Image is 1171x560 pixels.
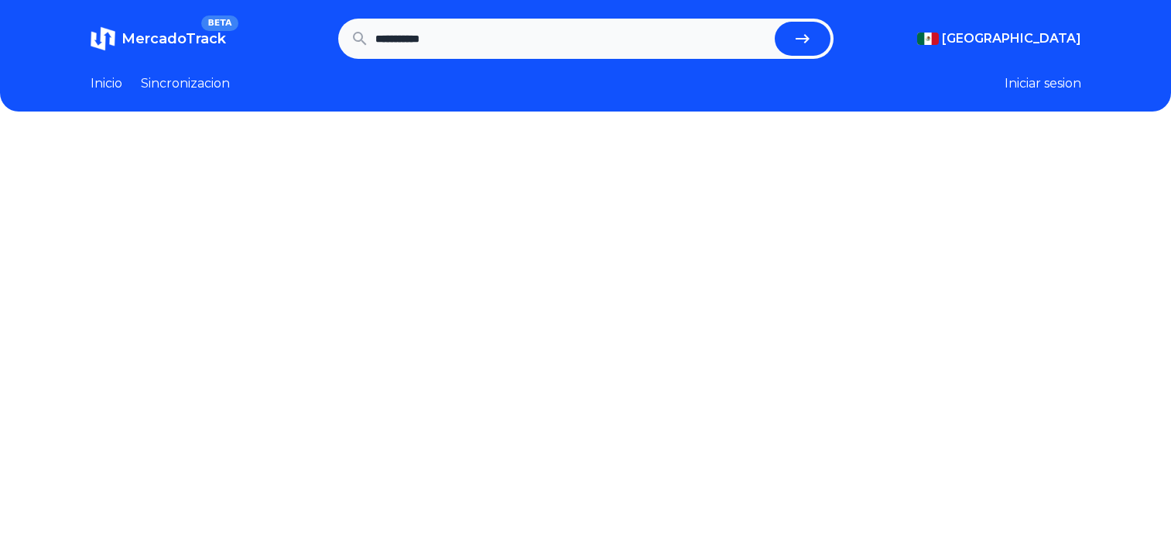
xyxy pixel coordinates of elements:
[91,26,115,51] img: MercadoTrack
[201,15,238,31] span: BETA
[1005,74,1081,93] button: Iniciar sesion
[122,30,226,47] span: MercadoTrack
[91,26,226,51] a: MercadoTrackBETA
[141,74,230,93] a: Sincronizacion
[942,29,1081,48] span: [GEOGRAPHIC_DATA]
[91,74,122,93] a: Inicio
[917,29,1081,48] button: [GEOGRAPHIC_DATA]
[917,33,939,45] img: Mexico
